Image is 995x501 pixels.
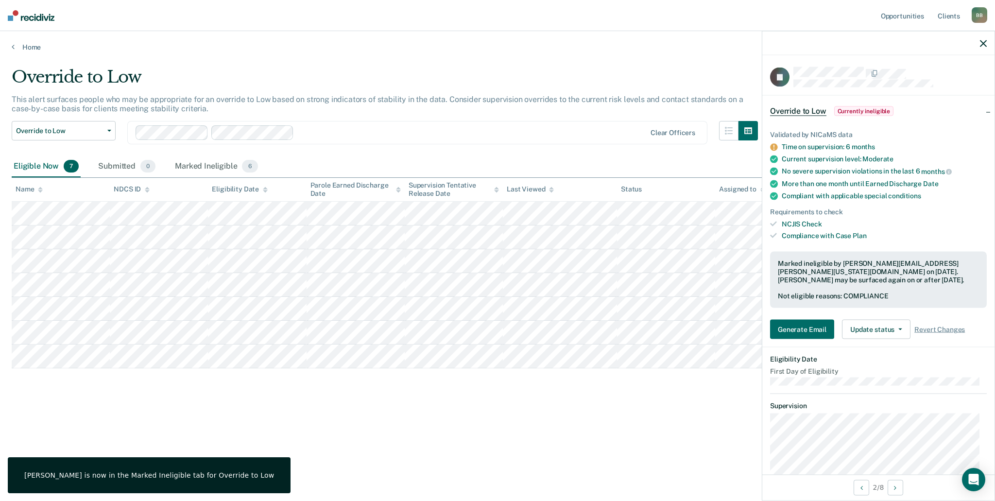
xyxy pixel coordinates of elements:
[782,167,987,176] div: No severe supervision violations in the last 6
[310,181,401,198] div: Parole Earned Discharge Date
[8,10,54,21] img: Recidiviz
[778,292,979,300] div: Not eligible reasons: COMPLIANCE
[64,160,79,173] span: 7
[12,156,81,177] div: Eligible Now
[24,471,274,480] div: [PERSON_NAME] is now in the Marked Ineligible tab for Override to Low
[173,156,260,177] div: Marked Ineligible
[923,179,938,187] span: Date
[782,155,987,163] div: Current supervision level:
[212,185,268,193] div: Eligibility Date
[762,474,995,500] div: 2 / 8
[770,207,987,216] div: Requirements to check
[409,181,499,198] div: Supervision Tentative Release Date
[888,191,921,199] span: conditions
[16,185,43,193] div: Name
[854,480,869,495] button: Previous Opportunity
[770,367,987,376] dt: First Day of Eligibility
[762,96,995,127] div: Override to LowCurrently ineligible
[834,106,894,116] span: Currently ineligible
[12,67,758,95] div: Override to Low
[853,232,866,240] span: Plan
[242,160,257,173] span: 6
[140,160,155,173] span: 0
[921,168,952,175] span: months
[770,355,987,363] dt: Eligibility Date
[888,480,903,495] button: Next Opportunity
[16,127,103,135] span: Override to Low
[962,468,985,491] div: Open Intercom Messenger
[114,185,150,193] div: NDCS ID
[914,325,965,333] span: Revert Changes
[842,320,910,339] button: Update status
[770,131,987,139] div: Validated by NICaMS data
[862,155,893,163] span: Moderate
[12,43,983,52] a: Home
[719,185,765,193] div: Assigned to
[782,232,987,240] div: Compliance with Case
[972,7,987,23] div: B B
[507,185,554,193] div: Last Viewed
[778,259,979,284] div: Marked ineligible by [PERSON_NAME][EMAIL_ADDRESS][PERSON_NAME][US_STATE][DOMAIN_NAME] on [DATE]. ...
[802,220,822,227] span: Check
[782,220,987,228] div: NCJIS
[782,191,987,200] div: Compliant with applicable special
[12,95,743,113] p: This alert surfaces people who may be appropriate for an override to Low based on strong indicato...
[96,156,157,177] div: Submitted
[651,129,695,137] div: Clear officers
[782,179,987,188] div: More than one month until Earned Discharge
[621,185,642,193] div: Status
[770,320,838,339] a: Generate Email
[770,401,987,410] dt: Supervision
[770,106,826,116] span: Override to Low
[770,320,834,339] button: Generate Email
[782,143,987,151] div: Time on supervision: 6 months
